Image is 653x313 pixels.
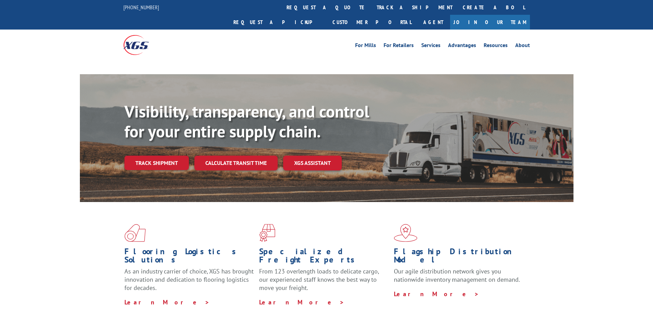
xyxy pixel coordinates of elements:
[416,15,450,30] a: Agent
[450,15,530,30] a: Join Our Team
[259,298,344,306] a: Learn More >
[448,43,476,50] a: Advantages
[124,224,146,242] img: xgs-icon-total-supply-chain-intelligence-red
[124,101,369,142] b: Visibility, transparency, and control for your entire supply chain.
[259,224,275,242] img: xgs-icon-focused-on-flooring-red
[124,156,189,170] a: Track shipment
[123,4,159,11] a: [PHONE_NUMBER]
[124,298,210,306] a: Learn More >
[484,43,508,50] a: Resources
[124,267,254,292] span: As an industry carrier of choice, XGS has brought innovation and dedication to flooring logistics...
[384,43,414,50] a: For Retailers
[355,43,376,50] a: For Mills
[124,247,254,267] h1: Flooring Logistics Solutions
[394,267,520,283] span: Our agile distribution network gives you nationwide inventory management on demand.
[421,43,440,50] a: Services
[259,267,389,298] p: From 123 overlength loads to delicate cargo, our experienced staff knows the best way to move you...
[283,156,342,170] a: XGS ASSISTANT
[259,247,389,267] h1: Specialized Freight Experts
[515,43,530,50] a: About
[194,156,278,170] a: Calculate transit time
[327,15,416,30] a: Customer Portal
[394,290,479,298] a: Learn More >
[394,247,523,267] h1: Flagship Distribution Model
[394,224,418,242] img: xgs-icon-flagship-distribution-model-red
[228,15,327,30] a: Request a pickup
